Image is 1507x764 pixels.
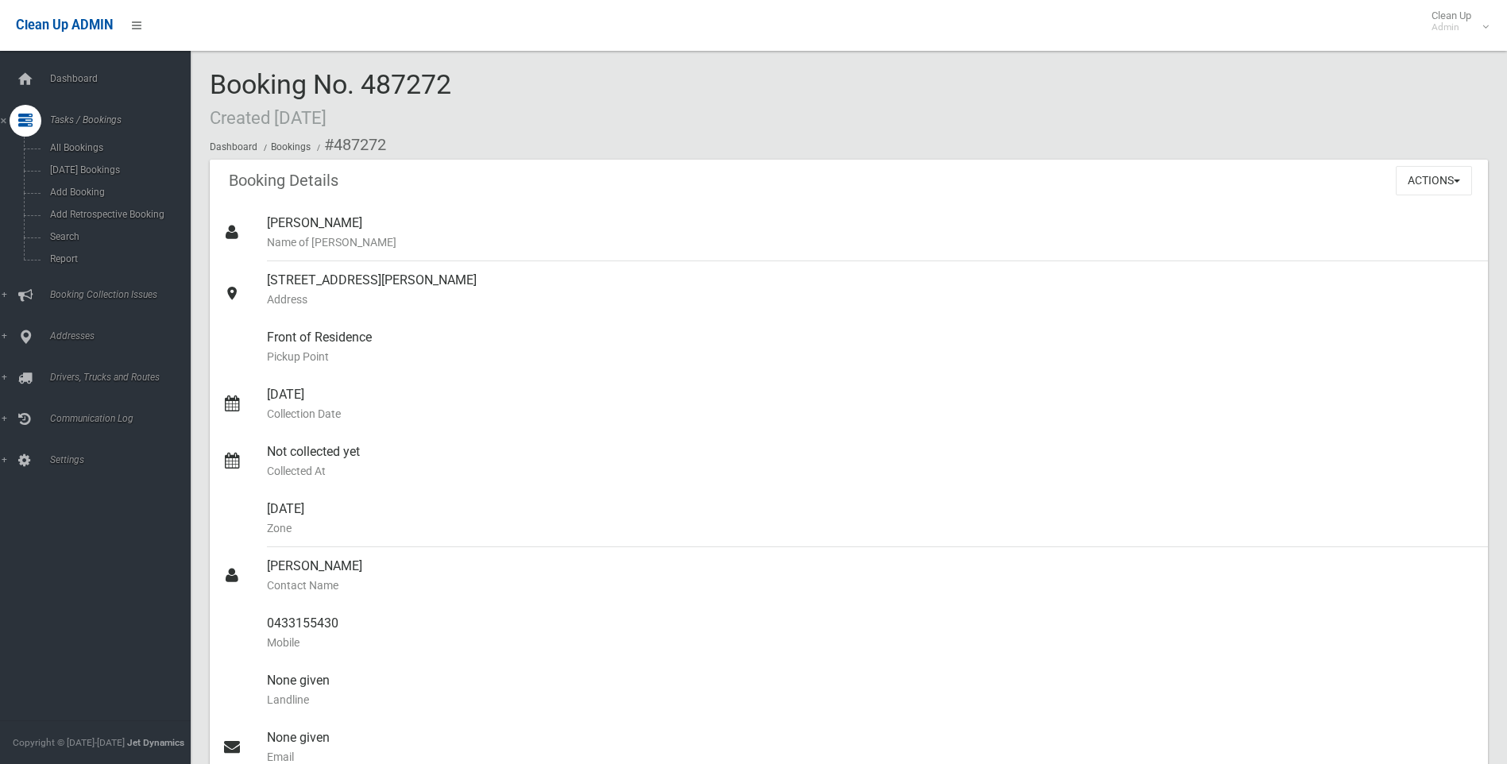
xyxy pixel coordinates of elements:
[1424,10,1487,33] span: Clean Up
[267,576,1475,595] small: Contact Name
[127,737,184,748] strong: Jet Dynamics
[45,289,203,300] span: Booking Collection Issues
[210,141,257,152] a: Dashboard
[45,454,203,465] span: Settings
[267,662,1475,719] div: None given
[267,604,1475,662] div: 0433155430
[210,107,327,128] small: Created [DATE]
[45,73,203,84] span: Dashboard
[267,547,1475,604] div: [PERSON_NAME]
[267,376,1475,433] div: [DATE]
[267,490,1475,547] div: [DATE]
[271,141,311,152] a: Bookings
[45,164,189,176] span: [DATE] Bookings
[45,253,189,264] span: Report
[45,114,203,125] span: Tasks / Bookings
[16,17,113,33] span: Clean Up ADMIN
[210,68,451,130] span: Booking No. 487272
[267,290,1475,309] small: Address
[45,209,189,220] span: Add Retrospective Booking
[267,261,1475,318] div: [STREET_ADDRESS][PERSON_NAME]
[210,165,357,196] header: Booking Details
[45,231,189,242] span: Search
[45,142,189,153] span: All Bookings
[267,433,1475,490] div: Not collected yet
[267,404,1475,423] small: Collection Date
[267,233,1475,252] small: Name of [PERSON_NAME]
[267,690,1475,709] small: Landline
[267,347,1475,366] small: Pickup Point
[267,519,1475,538] small: Zone
[45,413,203,424] span: Communication Log
[45,330,203,341] span: Addresses
[267,633,1475,652] small: Mobile
[45,372,203,383] span: Drivers, Trucks and Routes
[267,318,1475,376] div: Front of Residence
[1432,21,1471,33] small: Admin
[45,187,189,198] span: Add Booking
[267,204,1475,261] div: [PERSON_NAME]
[313,130,386,160] li: #487272
[267,461,1475,480] small: Collected At
[1396,166,1472,195] button: Actions
[13,737,125,748] span: Copyright © [DATE]-[DATE]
